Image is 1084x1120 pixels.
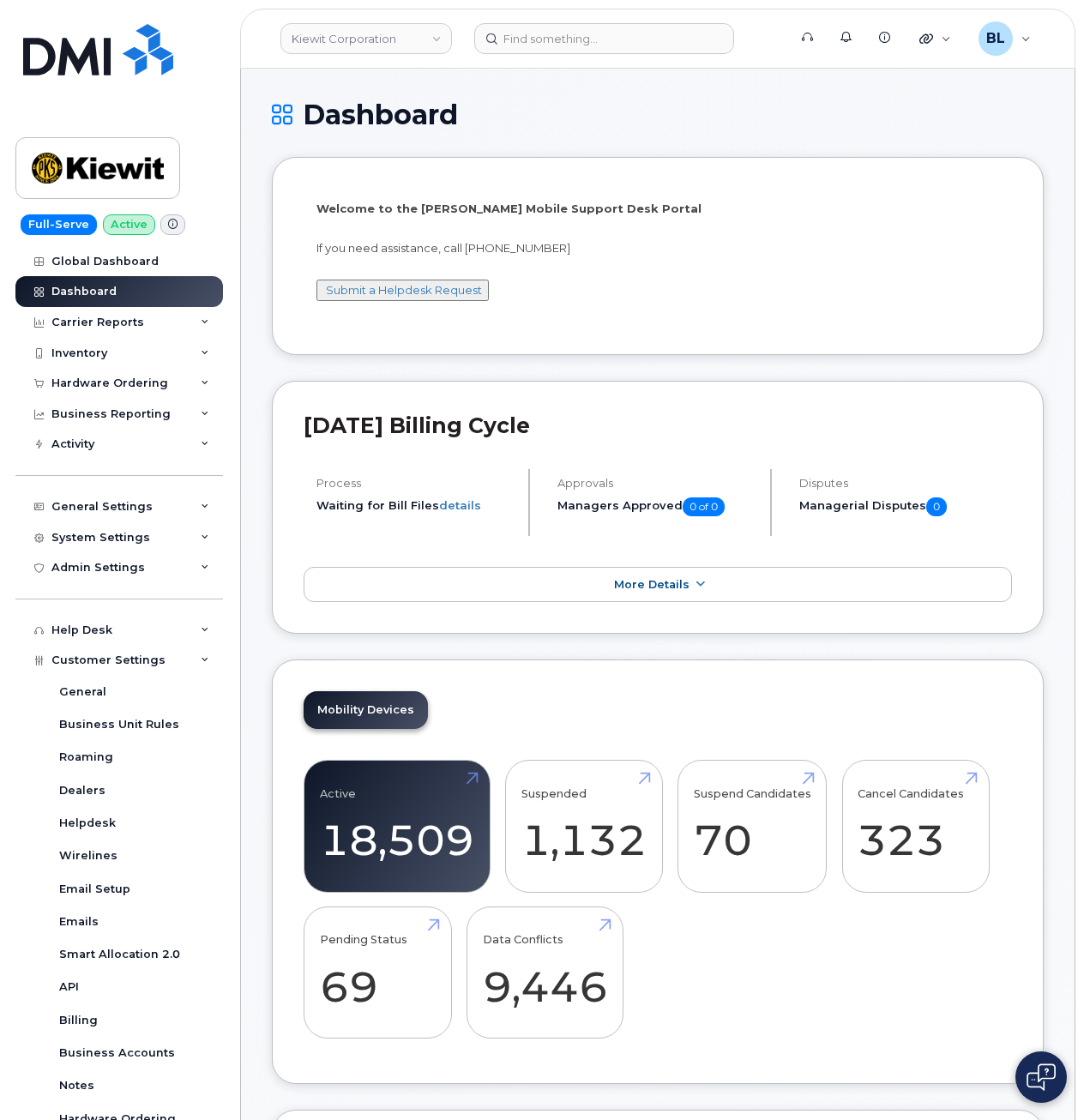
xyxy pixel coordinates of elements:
[316,240,999,256] p: If you need assistance, call [PHONE_NUMBER]
[1027,1063,1056,1091] img: Open chat
[614,578,690,591] span: More Details
[858,770,973,883] a: Cancel Candidates 323
[694,770,811,883] a: Suspend Candidates 70
[799,497,1012,516] h5: Managerial Disputes
[304,691,428,729] a: Mobility Devices
[557,497,755,516] h5: Managers Approved
[521,770,647,883] a: Suspended 1,132
[799,477,1012,490] h4: Disputes
[316,280,489,301] button: Submit a Helpdesk Request
[326,283,482,297] a: Submit a Helpdesk Request
[683,497,725,516] span: 0 of 0
[304,412,1012,438] h2: [DATE] Billing Cycle
[316,201,999,217] p: Welcome to the [PERSON_NAME] Mobile Support Desk Portal
[320,916,436,1029] a: Pending Status 69
[316,477,514,490] h4: Process
[483,916,608,1029] a: Data Conflicts 9,446
[272,99,1044,129] h1: Dashboard
[557,477,755,490] h4: Approvals
[320,770,474,883] a: Active 18,509
[439,498,481,512] a: details
[316,497,514,514] li: Waiting for Bill Files
[926,497,947,516] span: 0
